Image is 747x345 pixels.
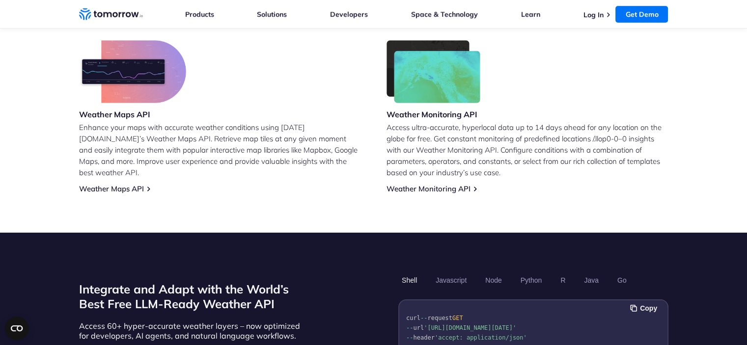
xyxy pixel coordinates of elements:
[387,184,470,193] a: Weather Monitoring API
[398,272,420,289] button: Shell
[432,272,470,289] button: Javascript
[185,10,214,19] a: Products
[420,315,427,321] span: --
[521,10,540,19] a: Learn
[330,10,368,19] a: Developers
[482,272,505,289] button: Node
[79,7,143,22] a: Home link
[613,272,630,289] button: Go
[406,315,420,321] span: curl
[257,10,287,19] a: Solutions
[517,272,545,289] button: Python
[79,184,144,193] a: Weather Maps API
[411,10,478,19] a: Space & Technology
[557,272,569,289] button: R
[427,315,452,321] span: request
[413,334,434,341] span: header
[413,324,424,331] span: url
[406,334,413,341] span: --
[79,321,305,341] p: Access 60+ hyper-accurate weather layers – now optimized for developers, AI agents, and natural l...
[581,272,602,289] button: Java
[79,109,186,120] h3: Weather Maps API
[630,303,660,314] button: Copy
[583,10,603,19] a: Log In
[79,122,361,178] p: Enhance your maps with accurate weather conditions using [DATE][DOMAIN_NAME]’s Weather Maps API. ...
[5,317,28,340] button: Open CMP widget
[387,109,481,120] h3: Weather Monitoring API
[79,282,305,311] h2: Integrate and Adapt with the World’s Best Free LLM-Ready Weather API
[424,324,516,331] span: '[URL][DOMAIN_NAME][DATE]'
[434,334,526,341] span: 'accept: application/json'
[387,122,668,178] p: Access ultra-accurate, hyperlocal data up to 14 days ahead for any location on the globe for free...
[452,315,463,321] span: GET
[615,6,668,23] a: Get Demo
[406,324,413,331] span: --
